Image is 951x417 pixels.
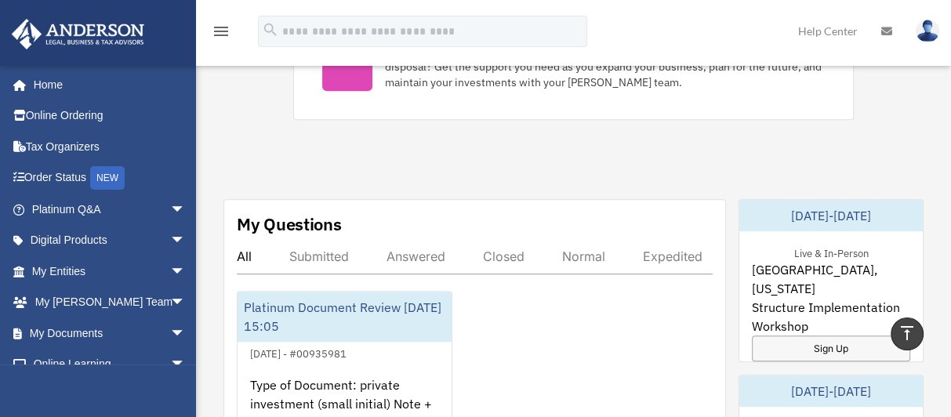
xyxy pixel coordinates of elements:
[289,248,349,264] div: Submitted
[11,100,209,132] a: Online Ordering
[483,248,525,264] div: Closed
[237,212,342,236] div: My Questions
[237,248,252,264] div: All
[170,256,201,288] span: arrow_drop_down
[262,21,279,38] i: search
[739,375,923,407] div: [DATE]-[DATE]
[11,317,209,349] a: My Documentsarrow_drop_down
[170,349,201,381] span: arrow_drop_down
[385,43,824,90] div: Did you know, as a Platinum Member, you have an entire professional team at your disposal? Get th...
[212,22,230,41] i: menu
[11,162,209,194] a: Order StatusNEW
[891,317,924,350] a: vertical_align_top
[739,200,923,231] div: [DATE]-[DATE]
[170,194,201,226] span: arrow_drop_down
[387,248,445,264] div: Answered
[11,225,209,256] a: Digital Productsarrow_drop_down
[170,287,201,319] span: arrow_drop_down
[11,349,209,380] a: Online Learningarrow_drop_down
[643,248,702,264] div: Expedited
[7,19,149,49] img: Anderson Advisors Platinum Portal
[782,244,881,260] div: Live & In-Person
[238,292,452,342] div: Platinum Document Review [DATE] 15:05
[11,131,209,162] a: Tax Organizers
[916,20,939,42] img: User Pic
[752,298,910,335] span: Structure Implementation Workshop
[170,225,201,257] span: arrow_drop_down
[898,324,917,343] i: vertical_align_top
[11,194,209,225] a: Platinum Q&Aarrow_drop_down
[238,344,359,361] div: [DATE] - #00935981
[212,27,230,41] a: menu
[11,256,209,287] a: My Entitiesarrow_drop_down
[170,317,201,350] span: arrow_drop_down
[11,69,201,100] a: Home
[90,166,125,190] div: NEW
[562,248,605,264] div: Normal
[11,287,209,318] a: My [PERSON_NAME] Teamarrow_drop_down
[752,260,910,298] span: [GEOGRAPHIC_DATA], [US_STATE]
[752,335,910,361] a: Sign Up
